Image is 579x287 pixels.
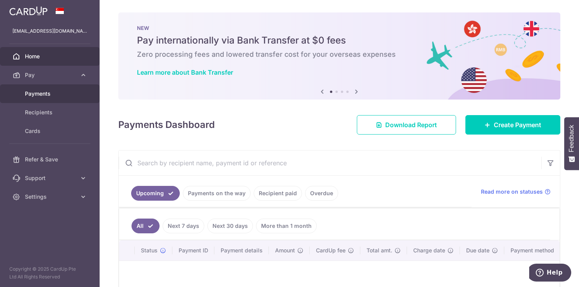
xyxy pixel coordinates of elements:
a: All [132,219,160,233]
span: Download Report [385,120,437,129]
a: Next 7 days [163,219,204,233]
img: Bank transfer banner [118,12,560,100]
span: Settings [25,193,76,201]
span: CardUp fee [316,247,346,254]
p: NEW [137,25,542,31]
h4: Payments Dashboard [118,118,215,132]
span: Payments [25,90,76,98]
span: Home [25,52,76,60]
span: Cards [25,127,76,135]
img: CardUp [9,6,47,16]
a: Download Report [357,115,456,135]
span: Feedback [568,125,575,152]
p: [EMAIL_ADDRESS][DOMAIN_NAME] [12,27,87,35]
h5: Pay internationally via Bank Transfer at $0 fees [137,34,542,47]
a: Read more on statuses [481,188,551,196]
span: Create Payment [494,120,541,129]
span: Refer & Save [25,156,76,163]
a: Overdue [305,186,338,201]
span: Total amt. [367,247,392,254]
span: Support [25,174,76,182]
th: Payment ID [172,240,214,261]
span: Status [141,247,158,254]
a: Create Payment [465,115,560,135]
a: Next 30 days [207,219,253,233]
th: Payment details [214,240,269,261]
button: Feedback - Show survey [564,117,579,170]
span: Pay [25,71,76,79]
input: Search by recipient name, payment id or reference [119,150,541,175]
span: Amount [275,247,295,254]
a: Learn more about Bank Transfer [137,68,233,76]
a: Recipient paid [254,186,302,201]
th: Payment method [504,240,563,261]
h6: Zero processing fees and lowered transfer cost for your overseas expenses [137,50,542,59]
span: Charge date [413,247,445,254]
a: More than 1 month [256,219,317,233]
iframe: Opens a widget where you can find more information [529,264,571,283]
span: Due date [466,247,490,254]
span: Recipients [25,108,76,116]
a: Upcoming [131,186,180,201]
a: Payments on the way [183,186,251,201]
span: Read more on statuses [481,188,543,196]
